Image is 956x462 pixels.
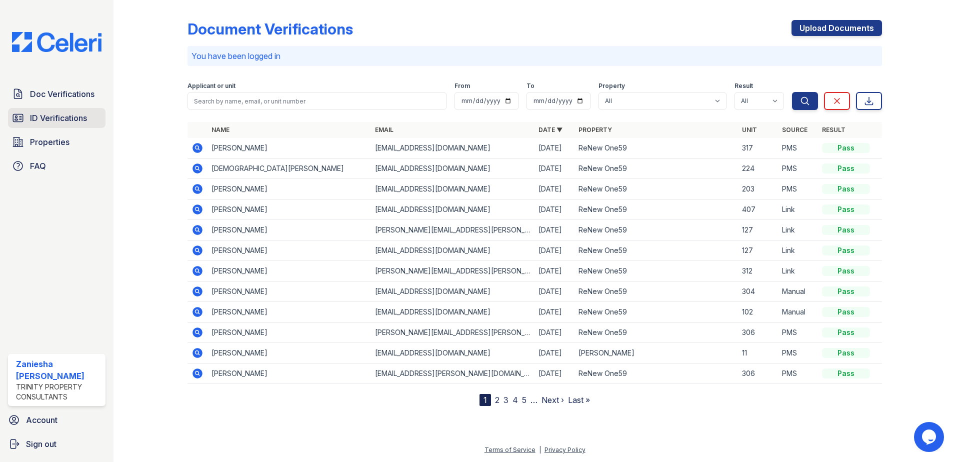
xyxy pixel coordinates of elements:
a: ID Verifications [8,108,105,128]
td: [DATE] [534,199,574,220]
td: 127 [738,240,778,261]
a: Property [578,126,612,133]
label: From [454,82,470,90]
div: Pass [822,286,870,296]
a: Sign out [4,434,109,454]
div: Pass [822,368,870,378]
td: Link [778,261,818,281]
div: Document Verifications [187,20,353,38]
div: Pass [822,266,870,276]
div: Pass [822,245,870,255]
a: Next › [541,395,564,405]
span: Properties [30,136,69,148]
td: [PERSON_NAME] [207,240,371,261]
iframe: chat widget [914,422,946,452]
span: FAQ [30,160,46,172]
td: [DATE] [534,281,574,302]
td: [EMAIL_ADDRESS][DOMAIN_NAME] [371,343,534,363]
a: Account [4,410,109,430]
td: PMS [778,138,818,158]
td: [PERSON_NAME][EMAIL_ADDRESS][PERSON_NAME][DOMAIN_NAME] [371,322,534,343]
a: Properties [8,132,105,152]
td: ReNew One59 [574,199,738,220]
td: [EMAIL_ADDRESS][DOMAIN_NAME] [371,158,534,179]
div: Pass [822,327,870,337]
div: Pass [822,348,870,358]
td: [DATE] [534,343,574,363]
td: 102 [738,302,778,322]
input: Search by name, email, or unit number [187,92,446,110]
td: [PERSON_NAME] [207,179,371,199]
td: [EMAIL_ADDRESS][DOMAIN_NAME] [371,302,534,322]
td: Link [778,240,818,261]
a: Terms of Service [484,446,535,453]
td: Link [778,199,818,220]
td: [DATE] [534,302,574,322]
div: 1 [479,394,491,406]
td: 306 [738,322,778,343]
a: Date ▼ [538,126,562,133]
td: 11 [738,343,778,363]
td: 312 [738,261,778,281]
a: 2 [495,395,499,405]
td: Link [778,220,818,240]
label: Result [734,82,753,90]
label: Applicant or unit [187,82,235,90]
td: 317 [738,138,778,158]
td: [PERSON_NAME] [207,261,371,281]
div: Pass [822,163,870,173]
span: Doc Verifications [30,88,94,100]
td: PMS [778,158,818,179]
td: PMS [778,343,818,363]
td: [PERSON_NAME][EMAIL_ADDRESS][PERSON_NAME][PERSON_NAME][DOMAIN_NAME] [371,220,534,240]
a: Source [782,126,807,133]
td: [EMAIL_ADDRESS][DOMAIN_NAME] [371,199,534,220]
span: Sign out [26,438,56,450]
div: Pass [822,184,870,194]
td: Manual [778,302,818,322]
td: [PERSON_NAME] [574,343,738,363]
td: [EMAIL_ADDRESS][DOMAIN_NAME] [371,240,534,261]
td: 203 [738,179,778,199]
td: ReNew One59 [574,322,738,343]
span: … [530,394,537,406]
div: Pass [822,143,870,153]
td: ReNew One59 [574,179,738,199]
td: [PERSON_NAME] [207,220,371,240]
div: Pass [822,307,870,317]
a: Upload Documents [791,20,882,36]
a: 5 [522,395,526,405]
td: [PERSON_NAME] [207,363,371,384]
div: | [539,446,541,453]
a: Privacy Policy [544,446,585,453]
td: ReNew One59 [574,281,738,302]
td: [PERSON_NAME][EMAIL_ADDRESS][PERSON_NAME][DOMAIN_NAME] [371,261,534,281]
td: [EMAIL_ADDRESS][DOMAIN_NAME] [371,281,534,302]
td: ReNew One59 [574,363,738,384]
label: To [526,82,534,90]
td: 304 [738,281,778,302]
td: [DATE] [534,138,574,158]
a: Doc Verifications [8,84,105,104]
div: Trinity Property Consultants [16,382,101,402]
img: CE_Logo_Blue-a8612792a0a2168367f1c8372b55b34899dd931a85d93a1a3d3e32e68fde9ad4.png [4,32,109,52]
td: [PERSON_NAME] [207,281,371,302]
a: 4 [512,395,518,405]
td: ReNew One59 [574,158,738,179]
td: [DATE] [534,158,574,179]
td: 407 [738,199,778,220]
a: Last » [568,395,590,405]
td: ReNew One59 [574,302,738,322]
a: 3 [503,395,508,405]
td: [DEMOGRAPHIC_DATA][PERSON_NAME] [207,158,371,179]
td: [DATE] [534,363,574,384]
td: [PERSON_NAME] [207,138,371,158]
a: Result [822,126,845,133]
p: You have been logged in [191,50,878,62]
div: Pass [822,225,870,235]
td: PMS [778,322,818,343]
td: [PERSON_NAME] [207,343,371,363]
div: Pass [822,204,870,214]
a: Email [375,126,393,133]
td: [EMAIL_ADDRESS][DOMAIN_NAME] [371,179,534,199]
